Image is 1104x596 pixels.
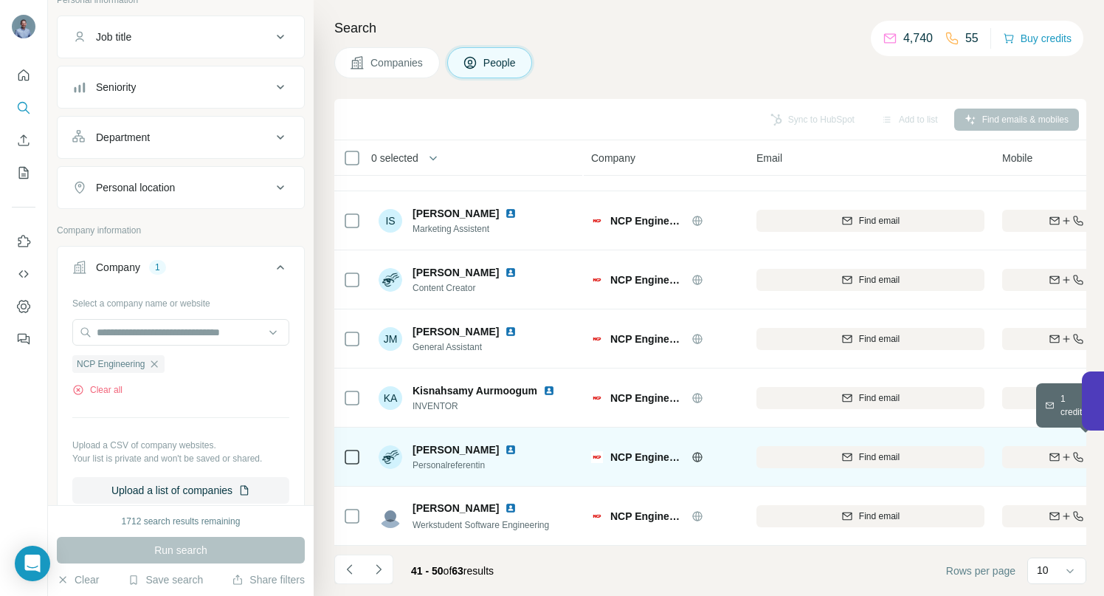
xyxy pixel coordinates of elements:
button: Find email [756,387,984,409]
span: 63 [452,565,463,577]
div: 1 [149,261,166,274]
div: KA [379,386,402,410]
span: NCP Engineering [610,332,684,346]
span: Kisnahsamy Aurmoogum [413,383,537,398]
div: Department [96,130,150,145]
div: JM [379,327,402,351]
span: Find email [859,332,900,346]
img: Avatar [379,445,402,469]
button: Upload a list of companies [72,477,289,504]
button: Find email [756,328,984,350]
div: IS [379,209,402,233]
span: [PERSON_NAME] [413,442,499,457]
span: 41 - 50 [411,565,444,577]
img: LinkedIn logo [505,267,517,278]
div: 1712 search results remaining [122,515,241,528]
div: Company [96,260,140,275]
p: Your list is private and won't be saved or shared. [72,452,289,465]
span: Marketing Assistent [413,222,522,236]
button: Clear all [72,383,123,397]
p: Company information [57,224,305,237]
img: LinkedIn logo [505,444,517,456]
img: LinkedIn logo [543,385,555,397]
button: Buy credits [1003,28,1072,49]
span: Company [591,151,635,165]
span: Werkstudent Software Engineering [413,520,549,530]
button: Feedback [12,326,35,352]
button: Seniority [58,69,304,105]
button: Find email [756,269,984,291]
span: NCP Engineering [610,450,684,465]
span: Content Creator [413,281,522,295]
button: Navigate to next page [364,555,393,584]
button: Use Surfe on LinkedIn [12,228,35,255]
div: Select a company name or website [72,291,289,310]
span: People [483,55,517,70]
span: Email [756,151,782,165]
span: [PERSON_NAME] [413,501,499,515]
img: Logo of NCP Engineering [591,333,603,345]
img: LinkedIn logo [505,326,517,338]
img: Avatar [12,15,35,38]
img: Logo of NCP Engineering [591,510,603,522]
img: Avatar [379,268,402,292]
button: Use Surfe API [12,261,35,287]
img: Logo of NCP Engineering [591,274,603,286]
button: My lists [12,160,35,186]
span: Rows per page [946,564,1015,578]
h4: Search [334,18,1086,38]
span: NCP Engineering [610,213,684,228]
img: Logo of NCP Engineering [591,451,603,463]
button: Clear [57,572,99,587]
span: Companies [370,55,424,70]
img: Logo of NCP Engineering [591,392,603,404]
span: Find email [859,214,900,227]
span: Find email [859,273,900,287]
span: Find email [859,451,900,464]
button: Share filters [232,572,305,587]
div: Job title [96,30,131,44]
span: NCP Engineering [77,357,145,371]
button: Navigate to previous page [334,555,364,584]
button: Find email [756,210,984,232]
span: NCP Engineering [610,391,684,405]
button: Personal location [58,170,304,205]
span: 0 selected [371,151,418,165]
span: [PERSON_NAME] [413,265,499,280]
span: [PERSON_NAME] [413,206,499,221]
span: of [444,565,452,577]
div: Personal location [96,180,175,195]
span: NCP Engineering [610,273,684,287]
span: INVENTOR [413,400,561,413]
span: results [411,565,494,577]
button: Job title [58,19,304,55]
img: LinkedIn logo [505,502,517,514]
div: Seniority [96,80,136,95]
button: Find email [756,446,984,468]
span: Mobile [1002,151,1032,165]
p: Upload a CSV of company websites. [72,439,289,452]
button: Dashboard [12,293,35,320]
img: Avatar [379,504,402,528]
button: Search [12,95,35,121]
button: Department [58,120,304,155]
span: General Assistant [413,340,522,354]
img: Logo of NCP Engineering [591,215,603,227]
button: Enrich CSV [12,127,35,154]
p: 4,740 [903,30,933,47]
img: LinkedIn logo [505,208,517,219]
button: Find email [756,505,984,527]
div: Open Intercom Messenger [15,546,50,581]
button: Save search [128,572,203,587]
span: Find email [859,391,900,405]
button: Company1 [58,250,304,291]
span: Personalreferentin [413,459,522,472]
span: NCP Engineering [610,509,684,524]
p: 55 [965,30,979,47]
span: [PERSON_NAME] [413,324,499,339]
span: Find email [859,510,900,523]
p: 10 [1037,563,1049,578]
button: Quick start [12,62,35,89]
